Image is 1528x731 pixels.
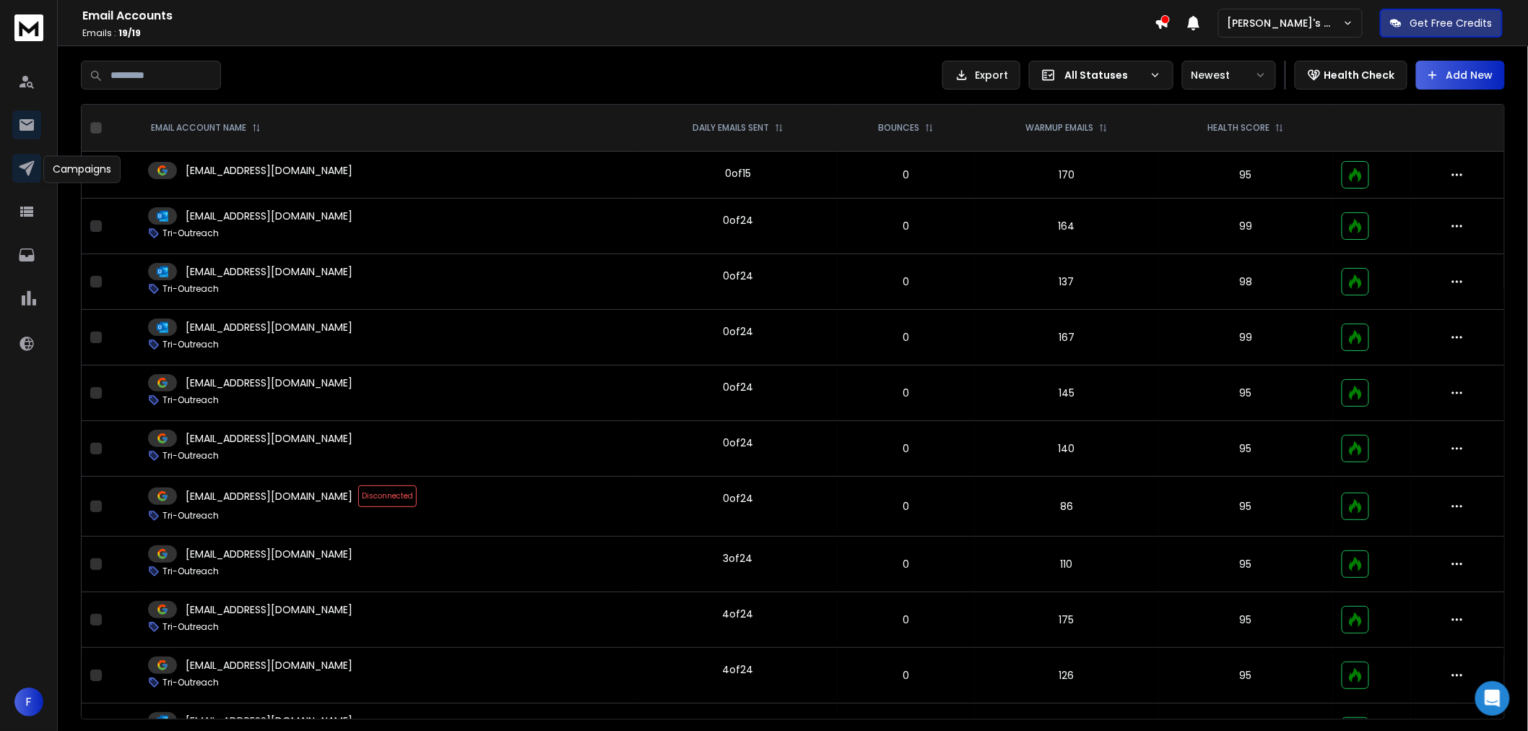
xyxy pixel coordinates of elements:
button: F [14,688,43,717]
td: 99 [1159,310,1333,365]
button: Get Free Credits [1380,9,1503,38]
div: 0 of 24 [723,324,753,339]
button: Export [942,61,1020,90]
p: [EMAIL_ADDRESS][DOMAIN_NAME] [186,431,352,446]
div: 0 of 24 [723,213,753,228]
p: All Statuses [1064,68,1144,82]
p: Tri-Outreach [162,394,219,406]
p: 0 [846,330,966,345]
p: Get Free Credits [1410,16,1493,30]
p: Emails : [82,27,1155,39]
p: [EMAIL_ADDRESS][DOMAIN_NAME] [186,264,352,279]
div: Open Intercom Messenger [1475,681,1510,716]
p: [EMAIL_ADDRESS][DOMAIN_NAME] [186,209,352,223]
p: Health Check [1324,68,1395,82]
p: 0 [846,386,966,400]
p: 0 [846,274,966,289]
p: 0 [846,499,966,514]
td: 95 [1159,477,1333,537]
td: 95 [1159,365,1333,421]
div: 0 of 24 [723,380,753,394]
td: 86 [975,477,1159,537]
div: 0 of 15 [725,166,751,181]
div: 0 of 24 [723,436,753,450]
span: Disconnected [358,485,417,507]
td: 164 [975,199,1159,254]
div: 0 of 24 [723,491,753,506]
div: 3 of 24 [723,551,752,566]
td: 126 [975,648,1159,704]
button: Add New [1416,61,1505,90]
img: logo [14,14,43,41]
p: [PERSON_NAME]'s Workspace [1228,16,1343,30]
div: 4 of 24 [722,662,753,677]
p: 0 [846,668,966,683]
td: 170 [975,152,1159,199]
p: BOUNCES [878,122,919,134]
td: 110 [975,537,1159,592]
button: Newest [1182,61,1276,90]
button: Health Check [1295,61,1407,90]
p: [EMAIL_ADDRESS][DOMAIN_NAME] [186,489,352,503]
p: Tri-Outreach [162,283,219,295]
p: Tri-Outreach [162,510,219,522]
p: Tri-Outreach [162,228,219,239]
p: WARMUP EMAILS [1025,122,1093,134]
td: 95 [1159,592,1333,648]
div: EMAIL ACCOUNT NAME [151,122,261,134]
div: 4 of 24 [722,607,753,621]
td: 95 [1159,537,1333,592]
p: Tri-Outreach [162,566,219,577]
p: 0 [846,168,966,182]
div: 0 of 24 [723,269,753,283]
td: 99 [1159,199,1333,254]
p: 0 [846,613,966,627]
td: 140 [975,421,1159,477]
td: 95 [1159,421,1333,477]
td: 137 [975,254,1159,310]
div: Campaigns [43,156,121,183]
td: 145 [975,365,1159,421]
p: DAILY EMAILS SENT [693,122,769,134]
p: [EMAIL_ADDRESS][DOMAIN_NAME] [186,547,352,561]
td: 95 [1159,648,1333,704]
p: Tri-Outreach [162,450,219,462]
p: [EMAIL_ADDRESS][DOMAIN_NAME] [186,163,352,178]
p: HEALTH SCORE [1207,122,1269,134]
p: Tri-Outreach [162,339,219,350]
p: 0 [846,219,966,233]
span: 19 / 19 [118,27,141,39]
p: 0 [846,557,966,571]
p: 0 [846,441,966,456]
p: Tri-Outreach [162,621,219,633]
p: [EMAIL_ADDRESS][DOMAIN_NAME] [186,714,352,728]
p: [EMAIL_ADDRESS][DOMAIN_NAME] [186,658,352,672]
p: [EMAIL_ADDRESS][DOMAIN_NAME] [186,602,352,617]
td: 98 [1159,254,1333,310]
p: Tri-Outreach [162,677,219,688]
h1: Email Accounts [82,7,1155,25]
p: [EMAIL_ADDRESS][DOMAIN_NAME] [186,320,352,334]
p: [EMAIL_ADDRESS][DOMAIN_NAME] [186,376,352,390]
td: 175 [975,592,1159,648]
td: 95 [1159,152,1333,199]
td: 167 [975,310,1159,365]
